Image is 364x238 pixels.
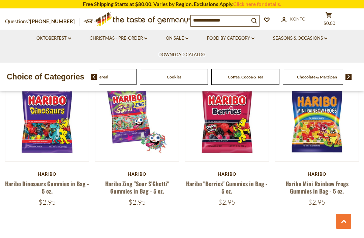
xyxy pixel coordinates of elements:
a: [PHONE_NUMBER] [30,18,75,24]
a: Haribo Mini Rainbow Frogs Gummies in Bag - 5 oz. [285,179,348,195]
img: Haribo Zing "Sour S [95,78,179,161]
img: Haribo "Berries" Gummies in Bag - 5 oz. [185,78,269,161]
a: Seasons & Occasions [273,35,327,42]
img: Haribo Dinosaurs Gummies in Bag - 5 oz. [5,78,89,161]
span: $2.95 [38,198,56,206]
div: Haribo [275,171,359,177]
a: Cookies [167,74,181,79]
img: Haribo Mini Rainbow Frogs Gummies in Bag - 5 oz. [275,78,359,161]
a: Christmas - PRE-ORDER [90,35,147,42]
a: On Sale [166,35,188,42]
a: Haribo Dinosaurs Gummies in Bag - 5 oz. [5,179,89,195]
a: Coffee, Cocoa & Tea [228,74,263,79]
img: previous arrow [91,74,97,80]
a: Haribo "Berries" Gummies in Bag - 5 oz. [186,179,268,195]
a: Food By Category [207,35,254,42]
a: Cereal [97,74,108,79]
a: Oktoberfest [36,35,71,42]
span: $2.95 [218,198,236,206]
a: Download Catalog [158,51,206,59]
span: $2.95 [128,198,146,206]
span: $0.00 [324,21,335,26]
span: Konto [290,16,305,22]
a: Chocolate & Marzipan [297,74,337,79]
p: Questions? [5,17,80,26]
img: next arrow [345,74,352,80]
a: Haribo Zing "Sour S'Ghetti" Gummies in Bag - 5 oz. [105,179,169,195]
a: Konto [281,15,305,23]
span: $2.95 [308,198,326,206]
a: Click here for details. [233,1,281,7]
button: $0.00 [318,12,339,29]
div: Haribo [5,171,89,177]
div: Haribo [185,171,269,177]
div: Haribo [95,171,179,177]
